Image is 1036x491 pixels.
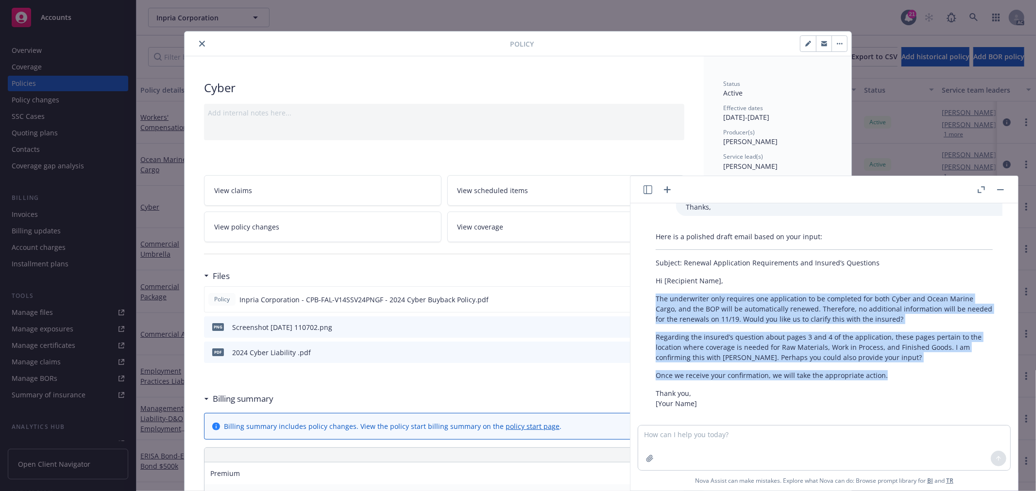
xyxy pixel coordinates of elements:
[196,38,208,49] button: close
[510,39,534,49] span: Policy
[210,469,240,478] span: Premium
[656,332,993,362] p: Regarding the insured’s question about pages 3 and 4 of the application, these pages pertain to t...
[723,88,743,98] span: Active
[204,212,442,242] a: View policy changes
[212,295,232,304] span: Policy
[204,270,230,282] div: Files
[656,276,993,286] p: Hi [Recipient Name],
[723,128,755,136] span: Producer(s)
[617,466,680,481] input: 0.00
[213,270,230,282] h3: Files
[204,175,442,206] a: View claims
[723,152,763,161] span: Service lead(s)
[214,185,252,196] span: View claims
[232,322,332,332] div: Screenshot [DATE] 110702.png
[214,222,279,232] span: View policy changes
[208,108,680,118] div: Add internal notes here...
[927,476,933,485] a: BI
[447,212,685,242] a: View coverage
[723,80,740,88] span: Status
[204,393,273,405] div: Billing summary
[458,222,504,232] span: View coverage
[723,162,778,171] span: [PERSON_NAME]
[239,295,489,305] span: Inpria Corporation - CPB-FAL-V14SSV24PNGF - 2024 Cyber Buyback Policy.pdf
[634,471,1014,491] span: Nova Assist can make mistakes. Explore what Nova can do: Browse prompt library for and
[686,202,993,212] p: ​​​​​​​Thanks,
[447,175,685,206] a: View scheduled items
[656,370,993,380] p: Once we receive your confirmation, we will take the appropriate action.
[946,476,953,485] a: TR
[204,80,684,96] div: Cyber
[224,421,561,431] div: Billing summary includes policy changes. View the policy start billing summary on the .
[656,294,993,324] p: The underwriter only requires one application to be completed for both Cyber and Ocean Marine Car...
[723,104,832,122] div: [DATE] - [DATE]
[723,137,778,146] span: [PERSON_NAME]
[232,347,311,358] div: 2024 Cyber Liability .pdf
[723,104,763,112] span: Effective dates
[506,422,560,431] a: policy start page
[213,393,273,405] h3: Billing summary
[656,231,993,242] p: Here is a polished draft email based on your input:
[212,348,224,356] span: pdf
[656,388,993,409] p: Thank you, [Your Name]
[212,323,224,330] span: png
[656,258,993,268] p: Subject: Renewal Application Requirements and Insured’s Questions
[458,185,528,196] span: View scheduled items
